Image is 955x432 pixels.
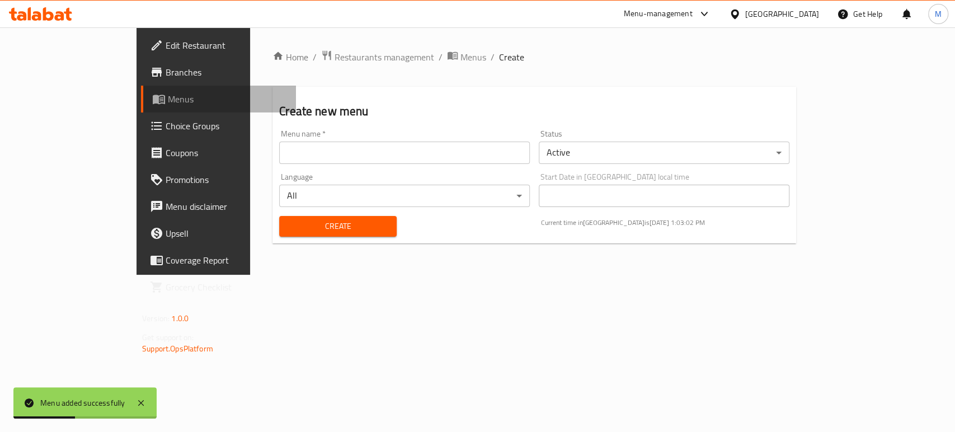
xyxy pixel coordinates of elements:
span: Coupons [166,146,287,159]
input: Please enter Menu name [279,142,530,164]
span: Create [499,50,524,64]
li: / [439,50,443,64]
div: Active [539,142,789,164]
span: Coverage Report [166,253,287,267]
span: 1.0.0 [171,311,189,326]
span: Version: [142,311,170,326]
a: Edit Restaurant [141,32,296,59]
span: Promotions [166,173,287,186]
a: Upsell [141,220,296,247]
span: Menu disclaimer [166,200,287,213]
span: Branches [166,65,287,79]
a: Menus [141,86,296,112]
div: [GEOGRAPHIC_DATA] [745,8,819,20]
span: Edit Restaurant [166,39,287,52]
li: / [491,50,495,64]
nav: breadcrumb [272,50,796,64]
span: Menus [168,92,287,106]
a: Grocery Checklist [141,274,296,300]
a: Coverage Report [141,247,296,274]
h2: Create new menu [279,103,789,120]
span: Grocery Checklist [166,280,287,294]
a: Promotions [141,166,296,193]
li: / [313,50,317,64]
div: All [279,185,530,207]
span: Create [288,219,388,233]
span: Menus [460,50,486,64]
a: Branches [141,59,296,86]
a: Support.OpsPlatform [142,341,213,356]
a: Choice Groups [141,112,296,139]
a: Coupons [141,139,296,166]
p: Current time in [GEOGRAPHIC_DATA] is [DATE] 1:03:02 PM [541,218,789,228]
span: Restaurants management [335,50,434,64]
span: Get support on: [142,330,194,345]
a: Menus [447,50,486,64]
button: Create [279,216,397,237]
a: Menu disclaimer [141,193,296,220]
a: Restaurants management [321,50,434,64]
span: Choice Groups [166,119,287,133]
span: Upsell [166,227,287,240]
div: Menu-management [624,7,693,21]
div: Menu added successfully [40,397,125,409]
span: M [935,8,942,20]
